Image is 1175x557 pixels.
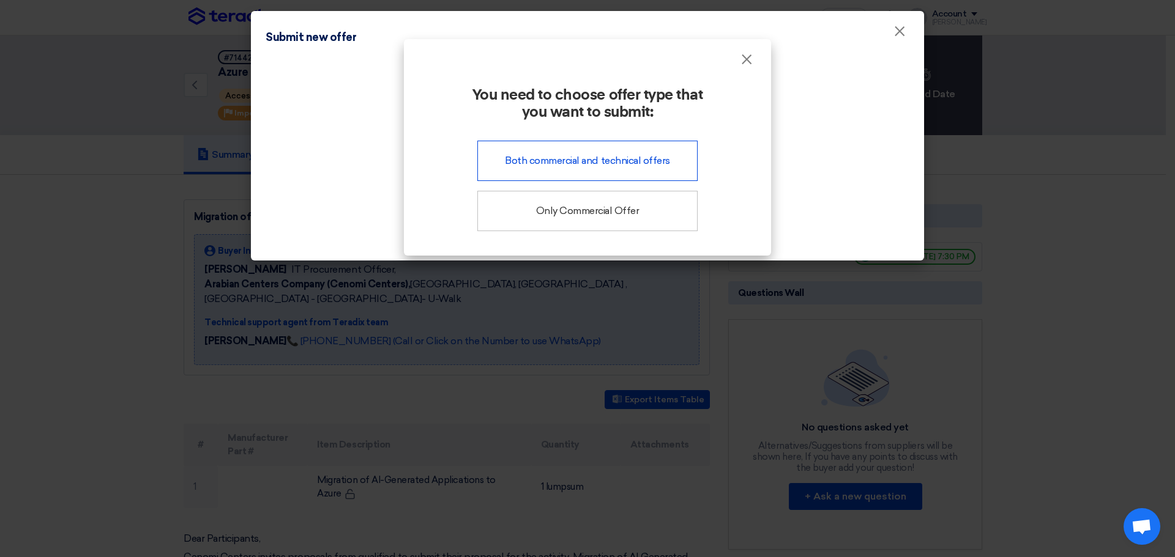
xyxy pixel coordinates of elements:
[731,48,763,72] button: Close
[740,50,753,75] span: ×
[477,191,698,231] div: Only Commercial Offer
[477,141,698,181] div: Both commercial and technical offers
[423,87,752,121] h2: You need to choose offer type that you want to submit:
[1124,508,1160,545] div: Open chat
